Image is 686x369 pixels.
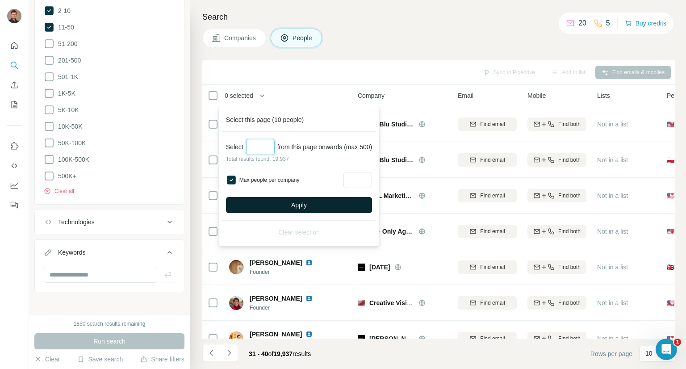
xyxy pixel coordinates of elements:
button: Use Surfe API [7,158,21,174]
span: Email [458,91,473,100]
span: Find both [558,335,581,343]
span: Rows per page [590,349,632,358]
button: Find email [458,332,517,345]
div: 1850 search results remaining [74,320,146,328]
span: Founder [250,304,323,312]
img: Logo of Jessica Silverman [358,335,365,342]
img: Avatar [229,331,243,346]
span: 100K-500K [54,155,89,164]
button: Find email [458,260,517,274]
span: [PERSON_NAME] [250,330,302,339]
span: CEL Marketing PR Design [369,192,446,199]
span: Find email [480,192,505,200]
span: Find email [480,227,505,235]
img: Avatar [229,296,243,310]
button: Find both [527,225,586,238]
span: Find both [558,120,581,128]
button: Find email [458,117,517,131]
span: Not in a list [597,299,628,306]
p: Total results found: 19,937 [226,155,372,163]
span: Lists [597,91,610,100]
button: Find email [458,296,517,310]
span: 11-50 [54,23,74,32]
span: Not in a list [597,264,628,271]
button: Find both [527,153,586,167]
img: LinkedIn logo [305,259,313,266]
button: Navigate to previous page [202,344,220,362]
span: 10K-50K [54,122,82,131]
span: [PERSON_NAME] [250,294,302,303]
span: Not in a list [597,335,628,342]
span: 🇺🇸 [667,227,674,236]
button: Use Surfe on LinkedIn [7,138,21,154]
span: 🇵🇱 [667,155,674,164]
span: Companies [224,34,257,42]
span: Mobile [527,91,546,100]
p: 20 [578,18,586,29]
span: Find email [480,156,505,164]
span: 201-500 [54,56,81,65]
img: Logo of Creative Visions Foundation [358,299,365,306]
span: Find both [558,227,581,235]
img: LinkedIn logo [305,331,313,338]
span: results [249,350,311,357]
span: 50K-100K [54,138,86,147]
div: Select from this page onwards (max 500) [226,139,372,155]
span: Apply [291,201,307,210]
button: Enrich CSV [7,77,21,93]
span: Find both [558,263,581,271]
button: Apply [226,197,372,213]
button: Navigate to next page [220,344,238,362]
button: Find email [458,153,517,167]
span: Creative Visions Foundation [369,299,454,306]
h4: Search [202,11,675,23]
input: Max people per company [343,172,372,188]
span: The Only Agency [369,227,414,236]
iframe: Intercom live chat [656,339,677,360]
span: BluBlu Studios [369,120,414,129]
button: Technologies [35,211,184,233]
span: Find both [558,299,581,307]
button: Keywords [35,242,184,267]
button: Find both [527,260,586,274]
img: LinkedIn logo [305,295,313,302]
img: Avatar [7,9,21,23]
span: 31 - 40 [249,350,268,357]
button: Find email [458,189,517,202]
span: [DATE] [369,263,390,272]
button: Search [7,57,21,73]
button: Save search [77,355,123,364]
div: Keywords [58,248,85,257]
span: [PERSON_NAME] [250,258,302,267]
span: People [293,34,313,42]
span: [PERSON_NAME] [369,334,414,343]
span: Company [358,91,385,100]
input: Select a number (up to 500) [246,139,275,155]
span: Founder [250,268,323,276]
span: Not in a list [597,156,628,164]
span: Not in a list [597,192,628,199]
span: 500K+ [54,172,76,180]
button: Find both [527,117,586,131]
span: 🇺🇸 [667,298,674,307]
span: 19,937 [273,350,293,357]
button: Find both [527,332,586,345]
img: Avatar [229,260,243,274]
span: Find both [558,156,581,164]
button: Clear all [44,187,74,195]
span: 2-10 [54,6,71,15]
button: Feedback [7,197,21,213]
span: 0 selected [225,91,253,100]
span: 🇺🇸 [667,334,674,343]
p: 5 [606,18,610,29]
button: Find email [458,225,517,238]
button: Find both [527,296,586,310]
span: of [268,350,274,357]
img: Logo of Thursday [358,264,365,271]
div: Technologies [58,218,95,226]
span: Find email [480,263,505,271]
span: 5K-10K [54,105,79,114]
span: 501-1K [54,72,78,81]
button: Clear [34,355,60,364]
div: Select this page (10 people) [221,108,377,132]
